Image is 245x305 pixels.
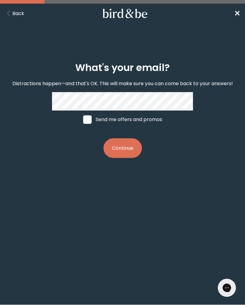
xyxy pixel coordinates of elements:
h2: What's your email? [75,60,170,75]
button: Continue [103,138,142,158]
button: Back Button [5,10,24,17]
label: Send me offers and promos [77,111,168,129]
span: ✕ [234,8,240,18]
iframe: Gorgias live chat messenger [215,277,239,299]
a: ✕ [234,8,240,19]
p: Distractions happen—and that's OK. This will make sure you can come back to your answers! [12,80,233,87]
